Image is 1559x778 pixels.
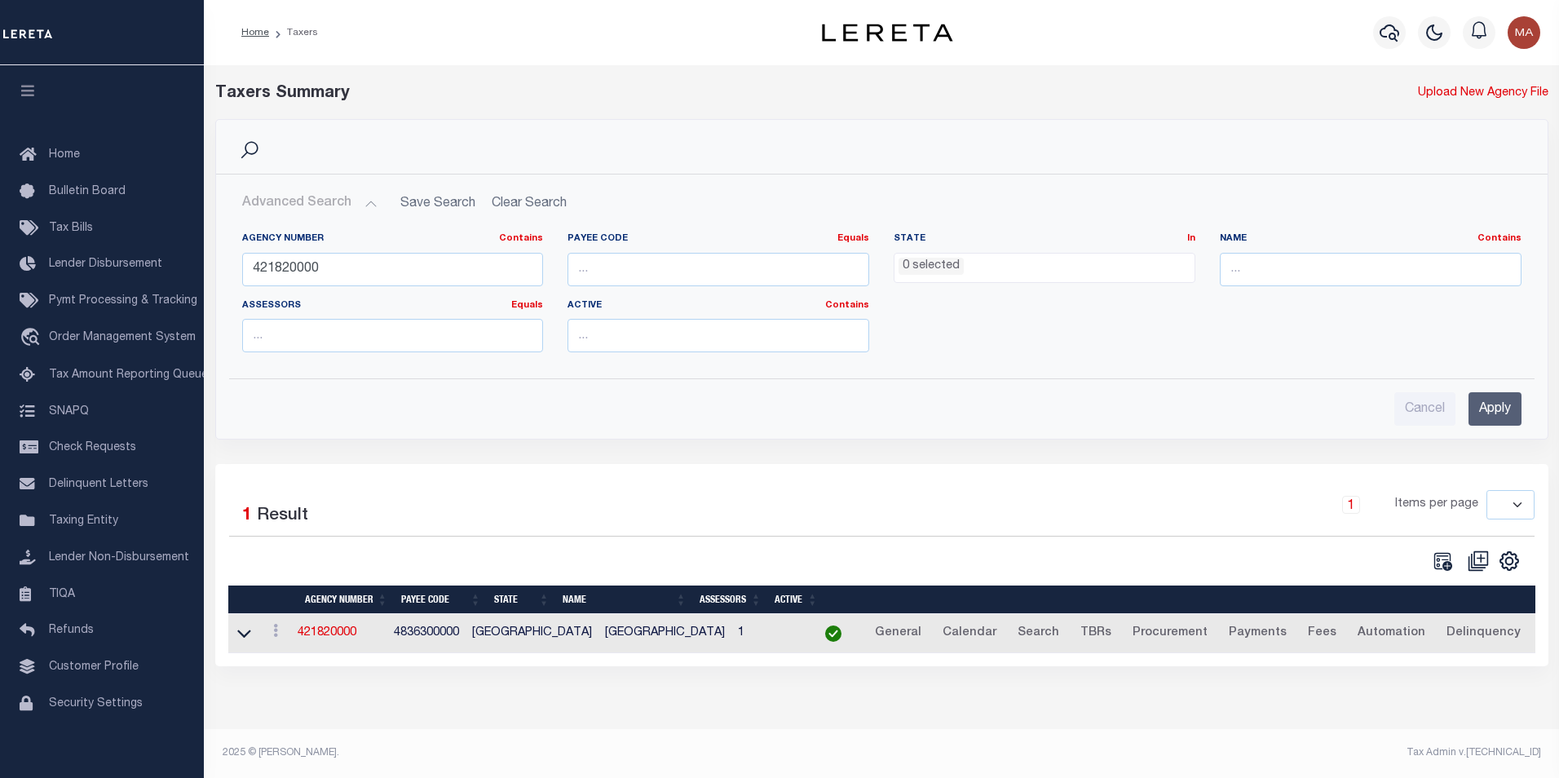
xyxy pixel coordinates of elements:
[894,745,1541,760] div: Tax Admin v.[TECHNICAL_ID]
[935,621,1004,647] a: Calendar
[488,586,556,614] th: State: activate to sort column ascending
[49,588,75,599] span: TIQA
[49,661,139,673] span: Customer Profile
[1073,621,1119,647] a: TBRs
[1342,496,1360,514] a: 1
[1468,392,1521,426] input: Apply
[824,586,1535,614] th: &nbsp;
[49,442,136,453] span: Check Requests
[298,627,356,639] a: 421820000
[49,186,126,197] span: Bulletin Board
[556,586,693,614] th: Name: activate to sort column ascending
[511,301,543,310] a: Equals
[49,223,93,234] span: Tax Bills
[1508,16,1540,49] img: svg+xml;base64,PHN2ZyB4bWxucz0iaHR0cDovL3d3dy53My5vcmcvMjAwMC9zdmciIHBvaW50ZXItZXZlbnRzPSJub25lIi...
[868,621,929,647] a: General
[1477,234,1521,243] a: Contains
[568,253,869,286] input: ...
[395,586,488,614] th: Payee Code: activate to sort column ascending
[1220,253,1521,286] input: ...
[568,299,869,313] label: Active
[49,625,94,636] span: Refunds
[499,234,543,243] a: Contains
[20,328,46,349] i: travel_explore
[241,28,269,38] a: Home
[49,405,89,417] span: SNAPQ
[49,369,208,381] span: Tax Amount Reporting Queue
[693,586,768,614] th: Assessors: activate to sort column ascending
[825,301,869,310] a: Contains
[242,507,252,524] span: 1
[49,295,197,307] span: Pymt Processing & Tracking
[242,253,544,286] input: ...
[242,188,378,219] button: Advanced Search
[1394,392,1455,426] input: Cancel
[49,479,148,490] span: Delinquent Letters
[269,25,318,40] li: Taxers
[210,745,882,760] div: 2025 © [PERSON_NAME].
[568,319,869,352] input: ...
[49,259,162,270] span: Lender Disbursement
[837,234,869,243] a: Equals
[1125,621,1215,647] a: Procurement
[49,149,80,161] span: Home
[899,258,964,276] li: 0 selected
[49,552,189,564] span: Lender Non-Disbursement
[49,698,143,709] span: Security Settings
[768,586,824,614] th: Active: activate to sort column ascending
[894,232,1195,246] label: State
[1010,621,1067,647] a: Search
[1350,621,1433,647] a: Automation
[1301,621,1344,647] a: Fees
[1220,232,1521,246] label: Name
[1221,621,1294,647] a: Payments
[568,232,869,246] label: Payee Code
[1395,496,1478,514] span: Items per page
[387,614,466,654] td: 4836300000
[466,614,598,654] td: [GEOGRAPHIC_DATA]
[298,586,395,614] th: Agency Number: activate to sort column ascending
[242,299,544,313] label: Assessors
[242,232,544,246] label: Agency Number
[49,332,196,343] span: Order Management System
[1187,234,1195,243] a: In
[49,515,118,527] span: Taxing Entity
[1439,621,1528,647] a: Delinquency
[822,24,952,42] img: logo-dark.svg
[1418,85,1548,103] a: Upload New Agency File
[731,614,806,654] td: 1
[825,625,841,642] img: check-icon-green.svg
[257,503,308,529] label: Result
[598,614,731,654] td: [GEOGRAPHIC_DATA]
[215,82,1209,106] div: Taxers Summary
[242,319,544,352] input: ...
